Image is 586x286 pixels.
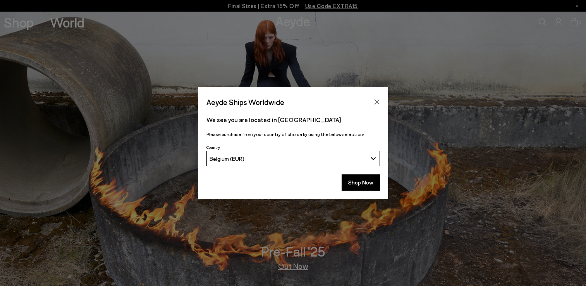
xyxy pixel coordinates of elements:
[342,174,380,191] button: Shop Now
[206,115,380,124] p: We see you are located in [GEOGRAPHIC_DATA]
[206,145,220,150] span: Country
[210,155,244,162] span: Belgium (EUR)
[371,96,383,108] button: Close
[206,95,284,109] span: Aeyde Ships Worldwide
[206,131,380,138] p: Please purchase from your country of choice by using the below selection:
